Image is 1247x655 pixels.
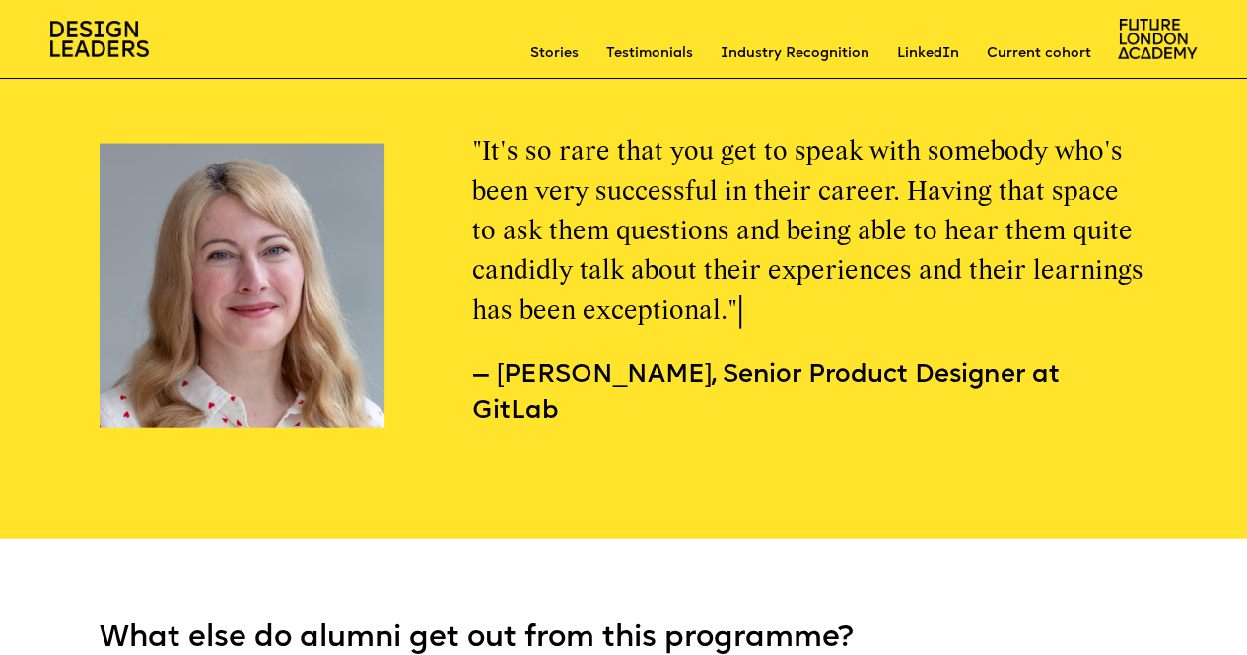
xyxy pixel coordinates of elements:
a: Stories [529,44,578,64]
a: Testimonials [605,44,692,64]
img: Design Leader [100,144,383,427]
p: — [PERSON_NAME], Senior Product Designer at GitLab [472,359,1147,429]
p: "It's so rare that you get to speak with somebody who's been very successful in their career. Hav... [472,133,1147,332]
a: Industry Recognition [720,44,868,64]
a: LinkedIn [896,44,958,64]
a: Current cohort [986,44,1090,64]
